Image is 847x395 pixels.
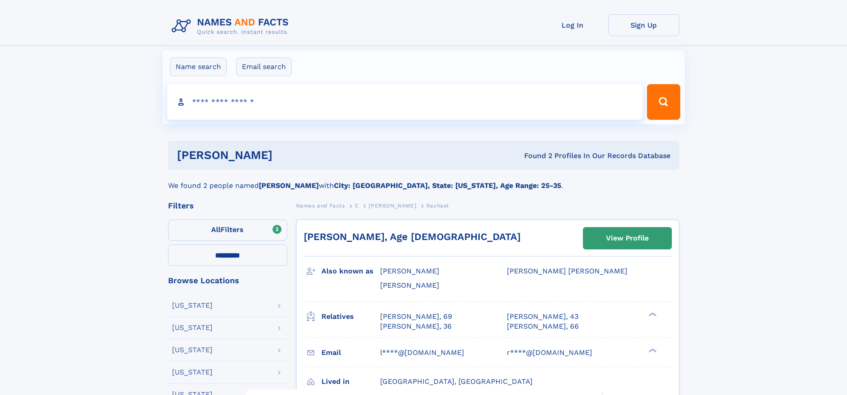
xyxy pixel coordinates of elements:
span: [PERSON_NAME] [PERSON_NAME] [507,267,627,275]
div: Filters [168,202,287,210]
b: City: [GEOGRAPHIC_DATA], State: [US_STATE], Age Range: 25-35 [334,181,561,190]
label: Name search [170,57,227,76]
a: Names and Facts [296,200,345,211]
button: Search Button [647,84,680,120]
a: C [355,200,359,211]
span: C [355,203,359,209]
div: [US_STATE] [172,346,213,354]
div: ❯ [646,347,657,353]
div: View Profile [606,228,649,248]
a: Log In [537,14,608,36]
div: ❯ [646,311,657,317]
a: [PERSON_NAME], 36 [380,322,452,331]
h3: Email [321,345,380,360]
span: [PERSON_NAME] [380,267,439,275]
span: [PERSON_NAME] [369,203,416,209]
div: [US_STATE] [172,302,213,309]
img: Logo Names and Facts [168,14,296,38]
label: Email search [236,57,292,76]
h1: [PERSON_NAME] [177,150,398,161]
label: Filters [168,220,287,241]
span: [GEOGRAPHIC_DATA], [GEOGRAPHIC_DATA] [380,377,533,386]
div: [US_STATE] [172,369,213,376]
a: [PERSON_NAME], 66 [507,322,579,331]
div: Browse Locations [168,277,287,285]
a: Sign Up [608,14,679,36]
a: [PERSON_NAME], 43 [507,312,578,322]
span: [PERSON_NAME] [380,281,439,289]
h3: Relatives [321,309,380,324]
a: [PERSON_NAME], 69 [380,312,452,322]
span: All [211,225,221,234]
div: We found 2 people named with . [168,170,679,191]
a: View Profile [583,228,671,249]
b: [PERSON_NAME] [259,181,319,190]
span: Rachael [426,203,449,209]
a: [PERSON_NAME], Age [DEMOGRAPHIC_DATA] [304,231,521,242]
a: [PERSON_NAME] [369,200,416,211]
div: Found 2 Profiles In Our Records Database [398,151,670,161]
div: [US_STATE] [172,324,213,331]
input: search input [167,84,643,120]
h3: Also known as [321,264,380,279]
h3: Lived in [321,374,380,389]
